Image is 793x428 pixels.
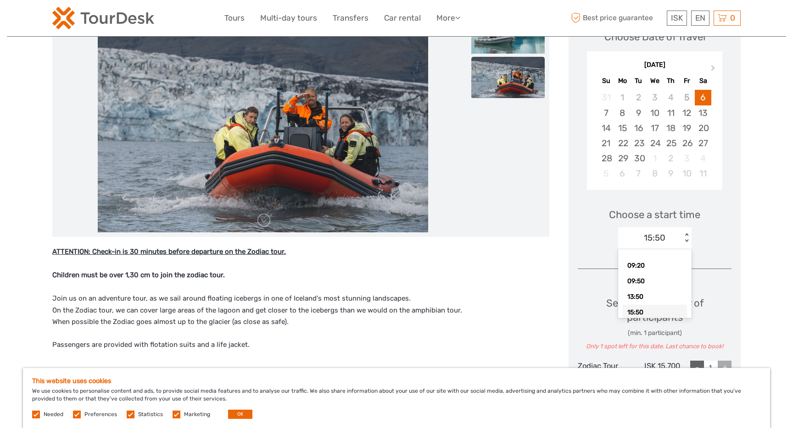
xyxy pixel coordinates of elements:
img: 22583a90ae0f43bc9950ba1d03e894c2_main_slider.jpeg [98,12,428,232]
div: Choose Saturday, September 6th, 2025 [695,90,711,105]
div: Not available Sunday, October 5th, 2025 [598,166,614,181]
img: 120-15d4194f-c635-41b9-a512-a3cb382bfb57_logo_small.png [52,7,154,29]
div: Choose Sunday, September 7th, 2025 [598,105,614,121]
div: - [690,361,704,374]
a: Transfers [333,11,369,25]
div: Choose Tuesday, September 23rd, 2025 [631,136,647,151]
div: Choose Tuesday, September 9th, 2025 [631,105,647,121]
div: Choose Thursday, October 2nd, 2025 [663,151,679,166]
div: Choose Friday, September 19th, 2025 [679,121,695,136]
div: ISK 15,700 [629,361,681,391]
div: [DATE] [587,60,722,70]
div: Not available Monday, September 1st, 2025 [614,90,631,105]
div: Choose Thursday, October 9th, 2025 [663,166,679,181]
div: Th [663,75,679,87]
div: Choose Sunday, September 21st, 2025 [598,136,614,151]
span: Choose a start time [609,208,700,222]
div: Fr [679,75,695,87]
button: Next Month [707,63,721,77]
div: Choose Thursday, September 18th, 2025 [663,121,679,136]
div: Sa [695,75,711,87]
div: Choose Sunday, September 28th, 2025 [598,151,614,166]
button: OK [228,410,252,419]
div: Choose Thursday, September 25th, 2025 [663,136,679,151]
div: < > [682,233,690,243]
div: 09:50 [623,274,687,289]
label: Statistics [138,411,163,418]
div: Choose Tuesday, October 7th, 2025 [631,166,647,181]
div: 15:50 [623,305,687,320]
label: Marketing [184,411,210,418]
div: Only 1 spot left for this date. Last chance to book! [578,342,732,351]
div: Choose Date of Travel [604,30,705,44]
strong: ATTENTION: Check-in is 30 minutes before departure on the Zodiac tour. [52,247,286,256]
a: Car rental [384,11,421,25]
div: Choose Thursday, September 11th, 2025 [663,105,679,121]
div: Choose Saturday, September 20th, 2025 [695,121,711,136]
div: Choose Tuesday, September 30th, 2025 [631,151,647,166]
strong: Children must be over 1,30 cm to join the zodiac tour. [52,271,225,279]
button: Open LiveChat chat widget [106,14,117,25]
label: Preferences [84,411,117,418]
div: Not available Sunday, August 31st, 2025 [598,90,614,105]
span: ISK [671,13,683,22]
div: Not available Saturday, October 4th, 2025 [695,151,711,166]
img: 22583a90ae0f43bc9950ba1d03e894c2_slider_thumbnail.jpeg [471,57,545,98]
div: Choose Saturday, September 27th, 2025 [695,136,711,151]
div: 13:50 [623,289,687,305]
p: We're away right now. Please check back later! [13,16,104,23]
p: Join us on an adventure tour, as we sail around floating icebergs in one of Iceland's most stunni... [52,246,549,328]
a: Multi-day tours [260,11,317,25]
div: Choose Friday, September 12th, 2025 [679,105,695,121]
div: We use cookies to personalise content and ads, to provide social media features and to analyse ou... [23,368,770,428]
div: Choose Monday, September 15th, 2025 [614,121,631,136]
div: Choose Monday, September 8th, 2025 [614,105,631,121]
div: Choose Wednesday, October 8th, 2025 [647,166,663,181]
div: EN [691,11,709,26]
div: + [718,361,732,374]
div: Choose Friday, October 10th, 2025 [679,166,695,181]
div: Choose Sunday, September 14th, 2025 [598,121,614,136]
div: Tu [631,75,647,87]
h5: This website uses cookies [32,377,761,385]
div: Not available Friday, September 5th, 2025 [679,90,695,105]
div: Choose Friday, September 26th, 2025 [679,136,695,151]
div: 15:50 [644,232,665,244]
a: More [436,11,460,25]
div: month 2025-09 [590,90,719,181]
div: Choose Wednesday, September 24th, 2025 [647,136,663,151]
a: Tours [224,11,245,25]
div: Choose Saturday, September 13th, 2025 [695,105,711,121]
div: Zodiac Tour Adult [578,361,629,391]
div: Not available Wednesday, October 1st, 2025 [647,151,663,166]
div: Choose Monday, September 29th, 2025 [614,151,631,166]
div: Not available Thursday, September 4th, 2025 [663,90,679,105]
div: Su [598,75,614,87]
p: Passengers are provided with flotation suits and a life jacket. [52,339,549,351]
div: Not available Tuesday, September 2nd, 2025 [631,90,647,105]
div: Not available Friday, October 3rd, 2025 [679,151,695,166]
div: Choose Monday, October 6th, 2025 [614,166,631,181]
div: 09:20 [623,258,687,274]
div: Choose Wednesday, September 17th, 2025 [647,121,663,136]
label: Needed [44,411,63,418]
div: Select the number of participants [578,296,732,351]
div: Not available Wednesday, September 3rd, 2025 [647,90,663,105]
div: Choose Tuesday, September 16th, 2025 [631,121,647,136]
div: Choose Monday, September 22nd, 2025 [614,136,631,151]
div: Choose Wednesday, September 10th, 2025 [647,105,663,121]
div: Mo [614,75,631,87]
div: (min. 1 participant) [578,329,732,338]
div: We [647,75,663,87]
div: Choose Saturday, October 11th, 2025 [695,166,711,181]
span: Best price guarantee [569,11,665,26]
span: 0 [729,13,737,22]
